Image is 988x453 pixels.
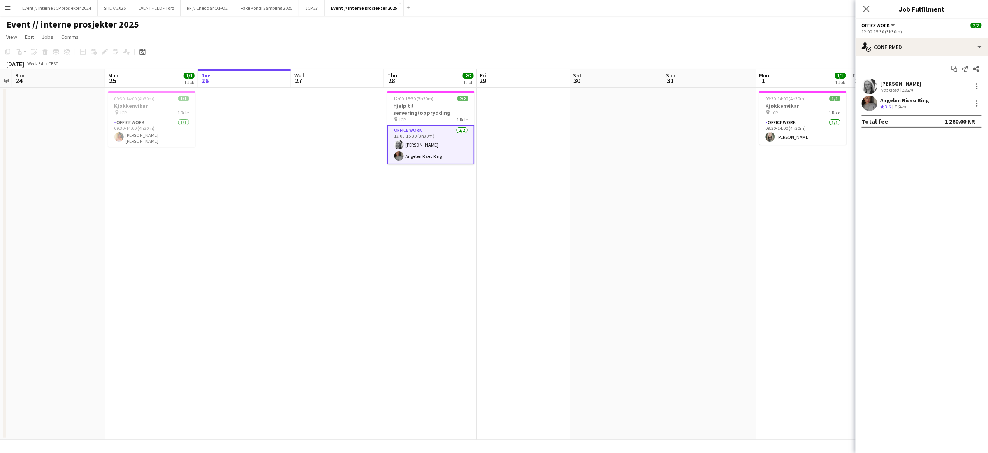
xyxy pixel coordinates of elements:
div: 12:00-15:30 (3h30m) [862,29,982,35]
h1: Event // interne prosjekter 2025 [6,19,139,30]
span: Jobs [42,33,53,40]
button: RF // Cheddar Q1-Q2 [181,0,234,16]
app-job-card: 12:00-15:30 (3h30m)2/2Hjelp til servering/opprydding JCP1 RoleOffice work2/212:00-15:30 (3h30m)[P... [387,91,475,164]
span: 1/1 [178,96,189,101]
span: 31 [665,76,676,85]
span: 29 [479,76,487,85]
a: Edit [22,32,37,42]
button: EVENT - LED - Toro [132,0,181,16]
app-card-role: Office work2/212:00-15:30 (3h30m)[PERSON_NAME]Angelen Riseo Ring [387,125,475,164]
div: Confirmed [856,38,988,56]
span: Edit [25,33,34,40]
div: 1 260.00 KR [945,117,976,125]
span: 24 [14,76,25,85]
span: JCP [399,117,406,122]
h3: Kjøkkenvikar [759,102,847,109]
span: 1 Role [829,110,840,115]
div: 1 Job [184,79,194,85]
h3: Job Fulfilment [856,4,988,14]
span: 3.6 [885,104,891,110]
div: CEST [48,61,58,66]
span: Sat [573,72,582,79]
span: 28 [386,76,397,85]
span: 1 Role [178,110,189,115]
h3: Hjelp til servering/opprydding [387,102,475,116]
span: Week 34 [26,61,45,66]
span: Comms [61,33,79,40]
span: 1 [758,76,770,85]
app-job-card: 09:30-14:00 (4h30m)1/1Kjøkkenvikar JCP1 RoleOffice work1/109:30-14:00 (4h30m)[PERSON_NAME] [PERSO... [108,91,195,147]
div: 7.6km [893,104,908,110]
span: 2/2 [463,73,474,79]
span: 2/2 [971,23,982,28]
div: Angelen Riseo Ring [881,97,930,104]
div: Total fee [862,117,888,125]
div: 1 Job [835,79,846,85]
button: Event // interne prosjekter 2025 [325,0,404,16]
button: Faxe Kondi Sampling 2025 [234,0,299,16]
span: Fri [480,72,487,79]
span: Thu [387,72,397,79]
app-card-role: Office work1/109:30-14:00 (4h30m)[PERSON_NAME] [PERSON_NAME] [108,118,195,147]
span: JCP [771,110,778,115]
span: 27 [293,76,304,85]
app-job-card: 09:30-14:00 (4h30m)1/1Kjøkkenvikar JCP1 RoleOffice work1/109:30-14:00 (4h30m)[PERSON_NAME] [759,91,847,145]
span: Tue [853,72,861,79]
span: View [6,33,17,40]
a: Jobs [39,32,56,42]
span: 1/1 [830,96,840,101]
button: Event // Interne JCP prosjekter 2024 [16,0,98,16]
a: Comms [58,32,82,42]
span: 12:00-15:30 (3h30m) [394,96,434,101]
span: Office work [862,23,890,28]
span: Mon [108,72,118,79]
div: 523m [901,87,915,93]
span: Wed [294,72,304,79]
div: [PERSON_NAME] [881,80,922,87]
a: View [3,32,20,42]
span: Tue [201,72,211,79]
span: 1 Role [457,117,468,122]
button: JCP 27 [299,0,325,16]
span: 09:30-14:00 (4h30m) [766,96,806,101]
span: 30 [572,76,582,85]
span: 1/1 [835,73,846,79]
span: JCP [120,110,127,115]
span: 2 [851,76,861,85]
span: Mon [759,72,770,79]
div: 1 Job [463,79,473,85]
div: Not rated [881,87,901,93]
span: 26 [200,76,211,85]
span: 2/2 [457,96,468,101]
span: 09:30-14:00 (4h30m) [114,96,155,101]
span: 1/1 [184,73,195,79]
app-card-role: Office work1/109:30-14:00 (4h30m)[PERSON_NAME] [759,118,847,145]
button: SHE // 2025 [98,0,132,16]
span: 25 [107,76,118,85]
h3: Kjøkkenvikar [108,102,195,109]
button: Office work [862,23,896,28]
span: Sun [666,72,676,79]
span: Sun [15,72,25,79]
div: [DATE] [6,60,24,68]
